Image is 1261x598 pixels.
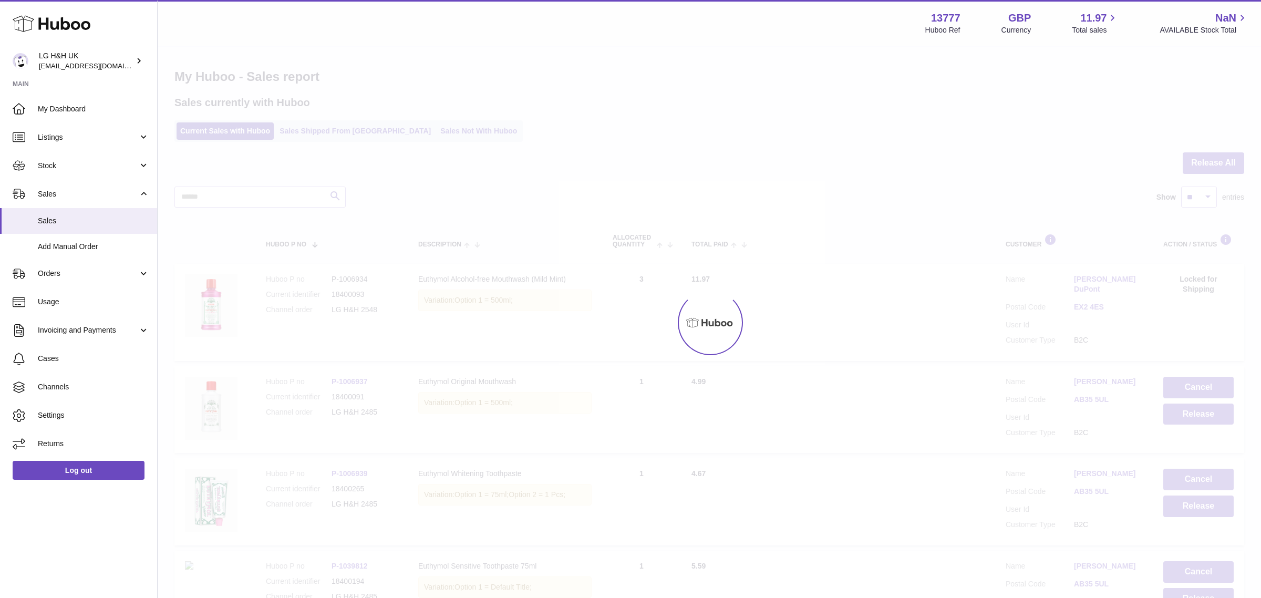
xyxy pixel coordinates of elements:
a: NaN AVAILABLE Stock Total [1160,11,1248,35]
span: Listings [38,132,138,142]
a: Log out [13,461,144,480]
span: Sales [38,189,138,199]
span: AVAILABLE Stock Total [1160,25,1248,35]
span: Usage [38,297,149,307]
img: veechen@lghnh.co.uk [13,53,28,69]
span: Stock [38,161,138,171]
span: Orders [38,269,138,279]
strong: 13777 [931,11,960,25]
span: [EMAIL_ADDRESS][DOMAIN_NAME] [39,61,154,70]
div: LG H&H UK [39,51,133,71]
span: Sales [38,216,149,226]
span: My Dashboard [38,104,149,114]
span: Invoicing and Payments [38,325,138,335]
span: Settings [38,410,149,420]
span: Cases [38,354,149,364]
span: NaN [1215,11,1236,25]
span: Add Manual Order [38,242,149,252]
span: Channels [38,382,149,392]
strong: GBP [1008,11,1031,25]
a: 11.97 Total sales [1072,11,1119,35]
span: Total sales [1072,25,1119,35]
div: Currency [1001,25,1031,35]
span: 11.97 [1080,11,1107,25]
span: Returns [38,439,149,449]
div: Huboo Ref [925,25,960,35]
